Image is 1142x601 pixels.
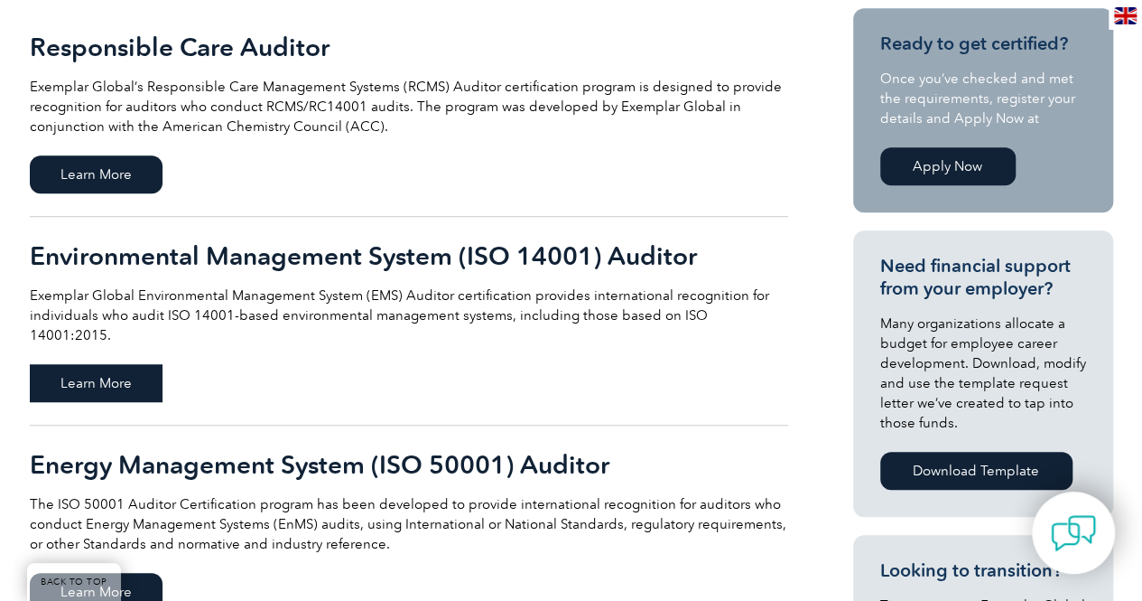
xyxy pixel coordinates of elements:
[30,450,788,479] h2: Energy Management System (ISO 50001) Auditor
[30,241,788,270] h2: Environmental Management System (ISO 14001) Auditor
[30,217,788,426] a: Environmental Management System (ISO 14001) Auditor Exemplar Global Environmental Management Syst...
[1051,511,1096,556] img: contact-chat.png
[1114,7,1137,24] img: en
[880,255,1086,300] h3: Need financial support from your employer?
[30,77,788,136] p: Exemplar Global’s Responsible Care Management Systems (RCMS) Auditor certification program is des...
[30,8,788,217] a: Responsible Care Auditor Exemplar Global’s Responsible Care Management Systems (RCMS) Auditor cer...
[880,69,1086,128] p: Once you’ve checked and met the requirements, register your details and Apply Now at
[30,33,788,61] h2: Responsible Care Auditor
[27,563,121,601] a: BACK TO TOP
[30,155,162,193] span: Learn More
[880,314,1086,433] p: Many organizations allocate a budget for employee career development. Download, modify and use th...
[880,559,1086,582] h3: Looking to transition?
[30,494,788,554] p: The ISO 50001 Auditor Certification program has been developed to provide international recogniti...
[880,452,1072,490] a: Download Template
[30,286,788,345] p: Exemplar Global Environmental Management System (EMS) Auditor certification provides internationa...
[880,33,1086,55] h3: Ready to get certified?
[880,147,1016,185] a: Apply Now
[30,364,162,402] span: Learn More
